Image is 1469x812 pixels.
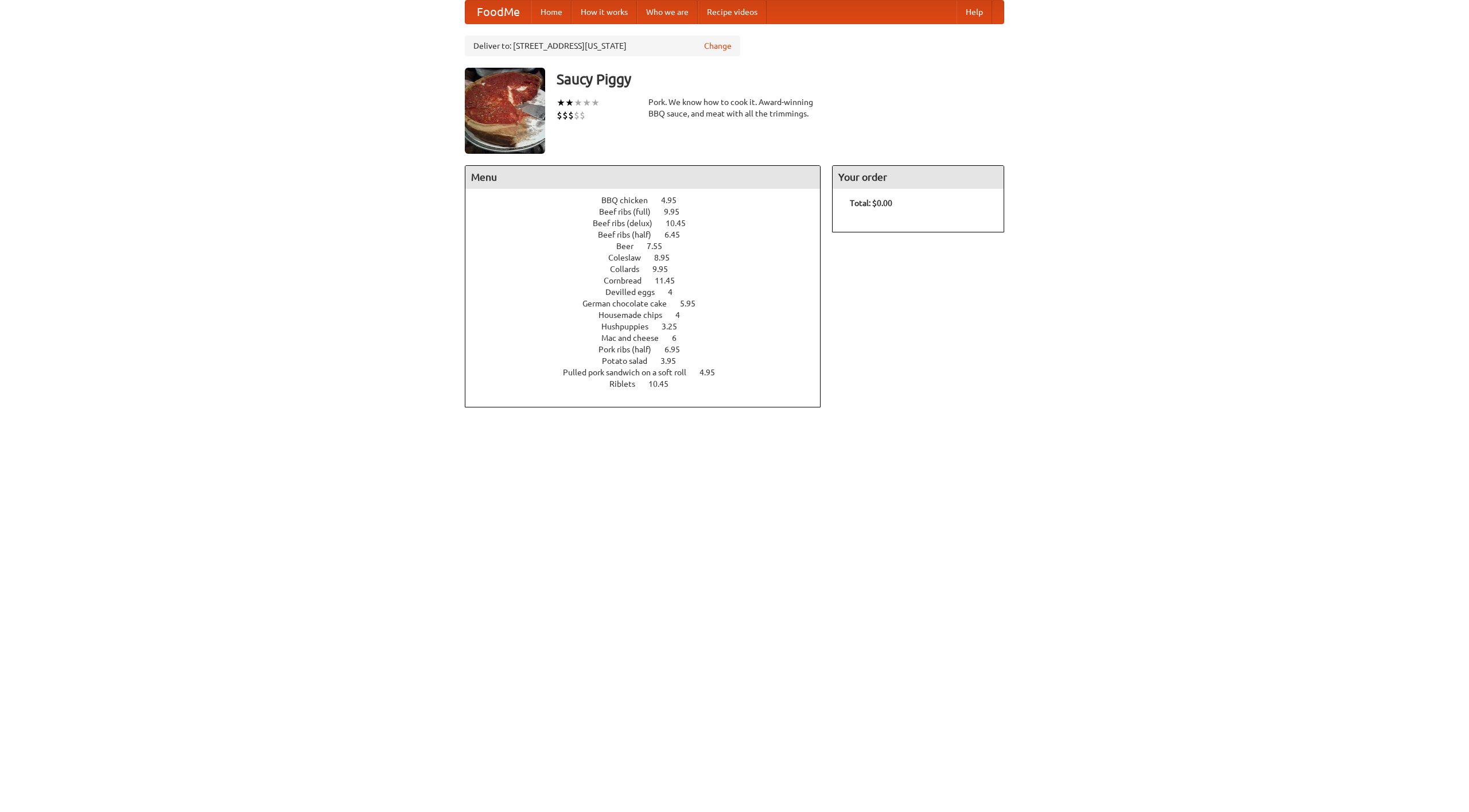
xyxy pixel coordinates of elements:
span: Potato salad [602,356,659,366]
span: Cornbread [604,276,653,285]
span: 6.95 [664,345,691,354]
span: Coleslaw [608,253,652,262]
li: $ [562,109,568,122]
li: ★ [557,96,565,109]
a: Potato salad 3.95 [602,356,697,366]
a: Mac and cheese 6 [601,333,698,343]
a: Recipe videos [698,1,767,24]
span: 4.95 [699,368,726,377]
a: Collards 9.95 [610,265,689,274]
a: Change [704,40,732,52]
span: 7.55 [647,242,674,251]
h4: Menu [465,166,820,189]
span: 8.95 [654,253,681,262]
div: Deliver to: [STREET_ADDRESS][US_STATE] [465,36,740,56]
span: Housemade chips [599,310,674,320]
a: Pulled pork sandwich on a soft roll 4.95 [563,368,736,377]
a: Beef ribs (delux) 10.45 [593,219,707,228]
span: Riblets [609,379,647,388]
span: Hushpuppies [601,322,660,331]
span: 3.95 [660,356,687,366]
a: Pork ribs (half) 6.95 [599,345,701,354]
li: $ [574,109,580,122]
span: Mac and cheese [601,333,670,343]
a: Riblets 10.45 [609,379,690,388]
span: 4 [675,310,691,320]
a: Help [957,1,992,24]
a: Who we are [637,1,698,24]
span: 11.45 [655,276,686,285]
span: Pork ribs (half) [599,345,663,354]
li: ★ [582,96,591,109]
span: 5.95 [680,299,707,308]
span: 6 [672,333,688,343]
span: 9.95 [652,265,679,274]
span: Collards [610,265,651,274]
a: German chocolate cake 5.95 [582,299,717,308]
span: 9.95 [664,207,691,216]
div: Pork. We know how to cook it. Award-winning BBQ sauce, and meat with all the trimmings. [648,96,821,119]
span: 3.25 [662,322,689,331]
span: 4.95 [661,196,688,205]
span: Pulled pork sandwich on a soft roll [563,368,698,377]
a: FoodMe [465,1,531,24]
span: Beef ribs (half) [598,230,663,239]
span: German chocolate cake [582,299,678,308]
span: Beef ribs (delux) [593,219,664,228]
span: BBQ chicken [601,196,659,205]
h3: Saucy Piggy [557,68,1004,91]
img: angular.jpg [465,68,545,154]
li: ★ [574,96,582,109]
a: Beef ribs (half) 6.45 [598,230,701,239]
a: Home [531,1,572,24]
a: Housemade chips 4 [599,310,701,320]
span: Devilled eggs [605,287,666,297]
span: 4 [668,287,684,297]
span: Beef ribs (full) [599,207,662,216]
li: ★ [591,96,600,109]
span: 10.45 [648,379,680,388]
li: $ [557,109,562,122]
a: How it works [572,1,637,24]
a: Devilled eggs 4 [605,287,694,297]
a: Cornbread 11.45 [604,276,696,285]
h4: Your order [833,166,1004,189]
li: $ [580,109,585,122]
span: Beer [616,242,645,251]
a: Beer 7.55 [616,242,683,251]
b: Total: $0.00 [850,199,892,208]
a: Hushpuppies 3.25 [601,322,698,331]
li: ★ [565,96,574,109]
a: Beef ribs (full) 9.95 [599,207,701,216]
li: $ [568,109,574,122]
a: BBQ chicken 4.95 [601,196,698,205]
span: 6.45 [664,230,691,239]
a: Coleslaw 8.95 [608,253,691,262]
span: 10.45 [666,219,697,228]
